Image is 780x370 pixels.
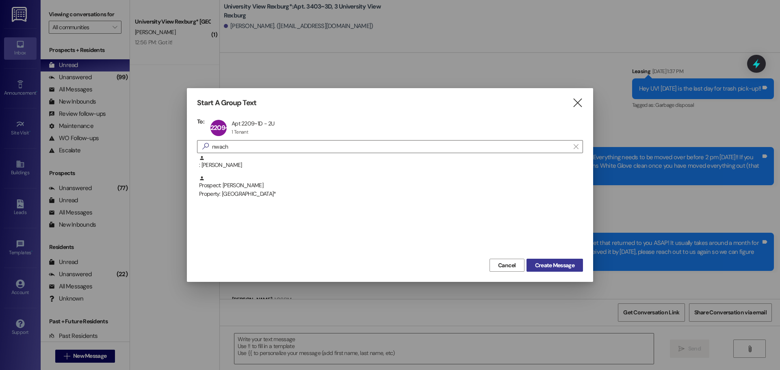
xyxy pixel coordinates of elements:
input: Search for any contact or apartment [212,141,570,152]
button: Clear text [570,141,583,153]
i:  [574,143,578,150]
div: Prospect: [PERSON_NAME]Property: [GEOGRAPHIC_DATA]* [197,175,583,196]
div: Prospect: [PERSON_NAME] [199,175,583,199]
button: Create Message [526,259,583,272]
span: 2209~1D [210,123,234,132]
span: Cancel [498,261,516,270]
button: Cancel [490,259,524,272]
span: Create Message [535,261,574,270]
div: Property: [GEOGRAPHIC_DATA]* [199,190,583,198]
div: : [PERSON_NAME] [199,155,583,169]
div: Apt 2209~1D - 2U [232,120,275,127]
div: : [PERSON_NAME] [197,155,583,175]
i:  [199,142,212,151]
h3: To: [197,118,204,125]
div: 1 Tenant [232,129,248,135]
h3: Start A Group Text [197,98,256,108]
i:  [572,99,583,107]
